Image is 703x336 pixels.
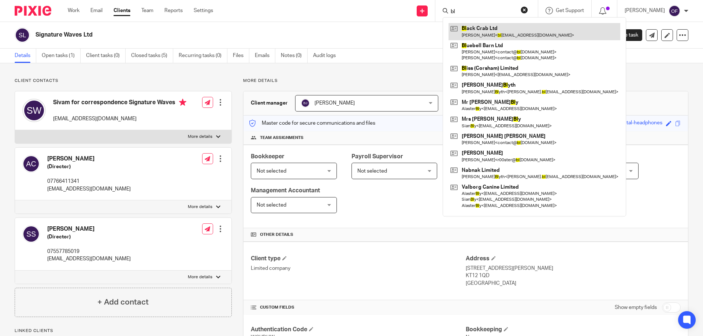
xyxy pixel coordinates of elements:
[466,326,681,333] h4: Bookkeeping
[47,255,131,263] p: [EMAIL_ADDRESS][DOMAIN_NAME]
[249,120,375,127] p: Master code for secure communications and files
[251,154,284,159] span: Bookkeeper
[68,7,79,14] a: Work
[255,49,275,63] a: Emails
[22,99,46,122] img: svg%3E
[15,78,232,84] p: Client contacts
[188,204,212,210] p: More details
[669,5,680,17] img: svg%3E
[86,49,126,63] a: Client tasks (0)
[313,49,341,63] a: Audit logs
[47,248,131,255] p: 07557785019
[42,49,81,63] a: Open tasks (1)
[188,134,212,140] p: More details
[257,169,286,174] span: Not selected
[47,163,131,170] h5: (Director)
[521,6,528,14] button: Clear
[315,101,355,106] span: [PERSON_NAME]
[114,7,130,14] a: Clients
[260,232,293,238] span: Other details
[47,185,131,193] p: [EMAIL_ADDRESS][DOMAIN_NAME]
[357,169,387,174] span: Not selected
[53,99,186,108] h4: Sivam for correspondence Signature Waves
[15,49,36,63] a: Details
[90,7,103,14] a: Email
[251,265,466,272] p: Limited company
[194,7,213,14] a: Settings
[466,255,681,263] h4: Address
[556,8,584,13] span: Get Support
[351,154,403,159] span: Payroll Supervisor
[251,188,320,193] span: Management Accountant
[251,99,288,107] h3: Client manager
[251,255,466,263] h4: Client type
[22,155,40,173] img: svg%3E
[97,297,149,308] h4: + Add contact
[450,9,516,15] input: Search
[47,225,131,233] h4: [PERSON_NAME]
[466,280,681,287] p: [GEOGRAPHIC_DATA]
[466,272,681,279] p: KT12 1QD
[141,7,153,14] a: Team
[179,99,186,106] i: Primary
[466,265,681,272] p: [STREET_ADDRESS][PERSON_NAME]
[164,7,183,14] a: Reports
[281,49,308,63] a: Notes (0)
[47,233,131,241] h5: (Director)
[260,135,304,141] span: Team assignments
[131,49,173,63] a: Closed tasks (5)
[257,203,286,208] span: Not selected
[251,326,466,333] h4: Authentication Code
[233,49,249,63] a: Files
[47,155,131,163] h4: [PERSON_NAME]
[22,225,40,243] img: svg%3E
[243,78,688,84] p: More details
[53,115,186,122] p: [EMAIL_ADDRESS][DOMAIN_NAME]
[36,31,478,39] h2: Signature Waves Ltd
[15,27,30,43] img: svg%3E
[301,99,310,107] img: svg%3E
[625,7,665,14] p: [PERSON_NAME]
[47,178,131,185] p: 07766411341
[15,6,51,16] img: Pixie
[188,274,212,280] p: More details
[615,304,657,311] label: Show empty fields
[179,49,227,63] a: Recurring tasks (0)
[15,328,232,334] p: Linked clients
[251,305,466,310] h4: CUSTOM FIELDS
